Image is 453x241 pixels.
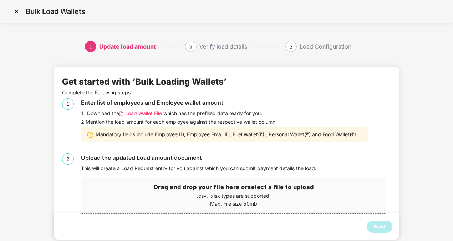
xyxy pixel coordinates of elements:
[248,183,314,191] span: select a file to upload
[62,75,226,89] div: Get started with ‘Bulk Loading Wallets’
[99,41,156,52] div: Update load amount
[199,41,247,52] div: Verify load details
[62,98,74,110] div: 1
[62,153,74,165] div: 2
[81,200,386,208] p: Max. File size 50mb
[11,6,22,17] img: svg+xml;base64,PHN2ZyBpZD0iQ3Jvc3MtMzJ4MzIiIHhtbG5zPSJodHRwOi8vd3d3LnczLm9yZy8yMDAwL3N2ZyIgd2lkdG...
[300,41,351,52] div: Load Configuration
[89,43,92,50] span: 1
[81,127,368,142] div: Mandatory fields include Employee ID, Employee Email ID, Fuel Wallet(₹) , Personal Wallet(₹) and ...
[81,177,386,213] span: Drag and drop your file here orselect a file to upload.csv, .xlsx types are supported.Max. File s...
[81,153,391,162] div: Upload the updated Load amount document
[81,183,386,192] h3: Drag and drop your file here or
[81,192,386,200] p: .csv, .xlsx types are supported.
[81,118,391,126] div: 2. Mention the load amount for each employee against the respective wallet column.
[119,111,123,117] img: svg+xml;base64,PHN2ZyB4bWxucz0iaHR0cDovL3d3dy53My5vcmcvMjAwMC9zdmciIHdpZHRoPSIxMi4wNTMiIGhlaWdodD...
[81,98,391,107] div: Enter list of employees and Employee wallet amount
[125,109,162,117] span: Load Wallet File
[26,7,85,16] p: Bulk Load Wallets
[189,43,193,50] span: 2
[289,43,293,50] span: 3
[374,223,385,231] div: Next
[62,89,391,97] p: Complete the Following steps
[81,109,391,117] div: 1. Download the which has the prefilled data ready for you.
[81,164,391,172] div: This will create a Load Request entry for you against which you can submit payment details the load.
[87,131,94,138] img: svg+xml;base64,PHN2ZyBpZD0iV2FybmluZ18tXzIweDIwIiBkYXRhLW5hbWU9Ildhcm5pbmcgLSAyMHgyMCIgeG1sbnM9Im...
